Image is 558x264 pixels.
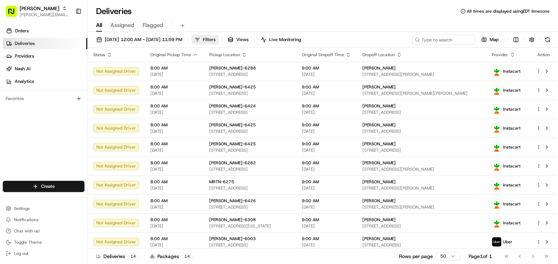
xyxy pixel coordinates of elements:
[7,67,20,80] img: 1736555255976-a54dd68f-1ca7-489b-9aae-adbdc363a1c4
[14,239,42,245] span: Toggle Theme
[492,124,501,133] img: profile_instacart_ahold_partner.png
[209,204,291,210] span: [STREET_ADDRESS]
[362,147,481,153] span: [STREET_ADDRESS]
[150,128,198,134] span: [DATE]
[150,166,198,172] span: [DATE]
[14,228,40,234] span: Chat with us!
[302,160,351,166] span: 9:00 AM
[209,242,291,248] span: [STREET_ADDRESS]
[302,223,351,229] span: [DATE]
[492,199,501,209] img: profile_instacart_ahold_partner.png
[150,147,198,153] span: [DATE]
[492,218,501,227] img: profile_instacart_ahold_partner.png
[302,91,351,96] span: [DATE]
[24,74,89,80] div: We're available if you need us!
[150,236,198,242] span: 8:00 AM
[478,35,502,45] button: Map
[150,253,192,260] div: Packages
[7,103,13,108] div: 📗
[49,119,85,124] a: Powered byPylon
[302,128,351,134] span: [DATE]
[362,242,481,248] span: [STREET_ADDRESS]
[209,147,291,153] span: [STREET_ADDRESS]
[362,204,481,210] span: [STREET_ADDRESS][PERSON_NAME]
[15,53,34,59] span: Providers
[150,204,198,210] span: [DATE]
[362,179,396,185] span: [PERSON_NAME]
[302,72,351,77] span: [DATE]
[412,35,475,45] input: Type to search
[503,220,520,226] span: Instacart
[302,147,351,153] span: [DATE]
[150,141,198,147] span: 8:00 AM
[150,91,198,96] span: [DATE]
[362,52,395,58] span: Dropoff Location
[70,119,85,124] span: Pylon
[3,181,84,192] button: Create
[469,253,492,260] div: Page 1 of 1
[150,122,198,128] span: 8:00 AM
[150,65,198,71] span: 8:00 AM
[302,84,351,90] span: 9:00 AM
[269,37,301,43] span: Live Monitoring
[492,180,501,190] img: profile_instacart_ahold_partner.png
[119,69,128,78] button: Start new chat
[209,198,256,204] span: [PERSON_NAME]-6426
[302,166,351,172] span: [DATE]
[302,141,351,147] span: 9:00 AM
[362,103,396,109] span: [PERSON_NAME]
[302,236,351,242] span: 9:00 AM
[503,106,520,112] span: Instacart
[3,38,87,49] a: Deliveries
[362,223,481,229] span: [STREET_ADDRESS]
[362,65,396,71] span: [PERSON_NAME]
[3,93,84,104] div: Favorites
[14,102,54,109] span: Knowledge Base
[209,128,291,134] span: [STREET_ADDRESS]
[492,52,508,58] span: Provider
[7,7,21,21] img: Nash
[3,3,73,20] button: [PERSON_NAME][PERSON_NAME][EMAIL_ADDRESS][PERSON_NAME][DOMAIN_NAME]
[302,52,344,58] span: Original Dropoff Time
[14,217,39,223] span: Notifications
[492,237,501,246] img: profile_uber_ahold_partner.png
[96,21,102,29] span: All
[20,12,70,18] span: [PERSON_NAME][EMAIL_ADDRESS][PERSON_NAME][DOMAIN_NAME]
[467,8,550,14] span: All times are displayed using EDT timezone
[362,160,396,166] span: [PERSON_NAME]
[59,103,65,108] div: 💻
[362,91,481,96] span: [STREET_ADDRESS][PERSON_NAME][PERSON_NAME]
[258,35,304,45] button: Live Monitoring
[150,223,198,229] span: [DATE]
[209,91,291,96] span: [STREET_ADDRESS]
[225,35,252,45] button: Views
[56,99,115,112] a: 💻API Documentation
[503,87,520,93] span: Instacart
[362,198,396,204] span: [PERSON_NAME]
[503,239,512,245] span: Uber
[503,201,520,207] span: Instacart
[503,163,520,169] span: Instacart
[209,122,256,128] span: [PERSON_NAME]-6425
[209,65,256,71] span: [PERSON_NAME]-6288
[503,144,520,150] span: Instacart
[150,52,191,58] span: Original Pickup Time
[110,21,134,29] span: Assigned
[209,84,256,90] span: [PERSON_NAME]-6425
[150,242,198,248] span: [DATE]
[302,65,351,71] span: 9:00 AM
[209,236,256,242] span: [PERSON_NAME]-6003
[93,52,105,58] span: Status
[96,6,132,17] h1: Deliveries
[3,249,84,258] button: Log out
[362,185,481,191] span: [STREET_ADDRESS][PERSON_NAME]
[15,40,35,47] span: Deliveries
[362,110,481,115] span: [STREET_ADDRESS]
[492,105,501,114] img: profile_instacart_ahold_partner.png
[7,28,128,39] p: Welcome 👋
[20,5,59,12] span: [PERSON_NAME]
[150,160,198,166] span: 8:00 AM
[302,204,351,210] span: [DATE]
[182,253,192,259] div: 14
[492,67,501,76] img: profile_instacart_ahold_partner.png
